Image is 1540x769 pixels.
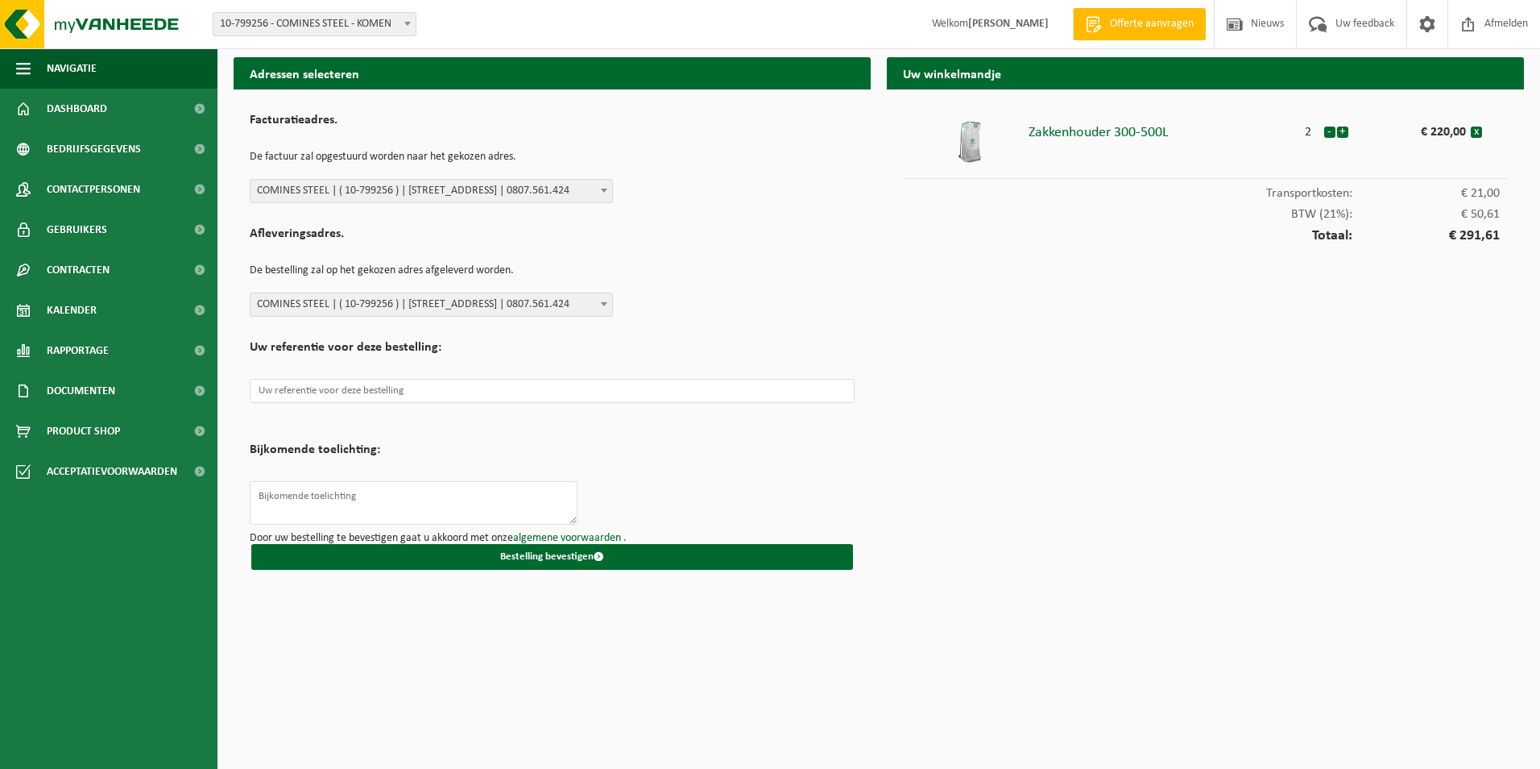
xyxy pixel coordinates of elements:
[1352,208,1500,221] span: € 50,61
[1352,187,1500,200] span: € 21,00
[250,443,380,465] h2: Bijkomende toelichting:
[47,290,97,330] span: Kalender
[903,179,1508,200] div: Transportkosten:
[968,18,1049,30] strong: [PERSON_NAME]
[47,451,177,492] span: Acceptatievoorwaarden
[250,227,855,249] h2: Afleveringsadres.
[946,118,994,166] img: 01-001012
[47,169,140,210] span: Contactpersonen
[1471,127,1482,138] button: x
[1294,118,1323,139] div: 2
[887,57,1524,89] h2: Uw winkelmandje
[251,544,853,570] button: Bestelling bevestigen
[47,330,109,371] span: Rapportage
[250,293,612,316] span: COMINES STEEL | ( 10-799256 ) | LINTEWEVERSSTRAAT 3, 7780 KOMEN | 0807.561.424
[250,293,613,317] span: COMINES STEEL | ( 10-799256 ) | LINTEWEVERSSTRAAT 3, 7780 KOMEN | 0807.561.424
[47,89,107,129] span: Dashboard
[47,210,107,250] span: Gebruikers
[47,371,115,411] span: Documenten
[250,341,855,363] h2: Uw referentie voor deze bestelling:
[47,250,110,290] span: Contracten
[250,533,855,544] p: Door uw bestelling te bevestigen gaat u akkoord met onze
[250,180,612,202] span: COMINES STEEL | ( 10-799256 ) | LINTEWEVERSSTRAAT 3, 7780 KOMEN | 0807.561.424
[47,411,120,451] span: Product Shop
[250,379,855,403] input: Uw referentie voor deze bestelling
[250,114,855,135] h2: Facturatieadres.
[250,143,855,171] p: De factuur zal opgestuurd worden naar het gekozen adres.
[47,48,97,89] span: Navigatie
[234,57,871,89] h2: Adressen selecteren
[903,200,1508,221] div: BTW (21%):
[1073,8,1206,40] a: Offerte aanvragen
[1106,16,1198,32] span: Offerte aanvragen
[513,532,627,544] a: algemene voorwaarden .
[1352,229,1500,243] span: € 291,61
[47,129,141,169] span: Bedrijfsgegevens
[903,221,1508,243] div: Totaal:
[1337,127,1348,138] button: +
[250,179,613,203] span: COMINES STEEL | ( 10-799256 ) | LINTEWEVERSSTRAAT 3, 7780 KOMEN | 0807.561.424
[213,12,416,36] span: 10-799256 - COMINES STEEL - KOMEN
[1324,127,1335,138] button: -
[1029,118,1294,140] div: Zakkenhouder 300-500L
[250,257,855,285] p: De bestelling zal op het gekozen adres afgeleverd worden.
[213,13,416,35] span: 10-799256 - COMINES STEEL - KOMEN
[1382,118,1471,139] div: € 220,00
